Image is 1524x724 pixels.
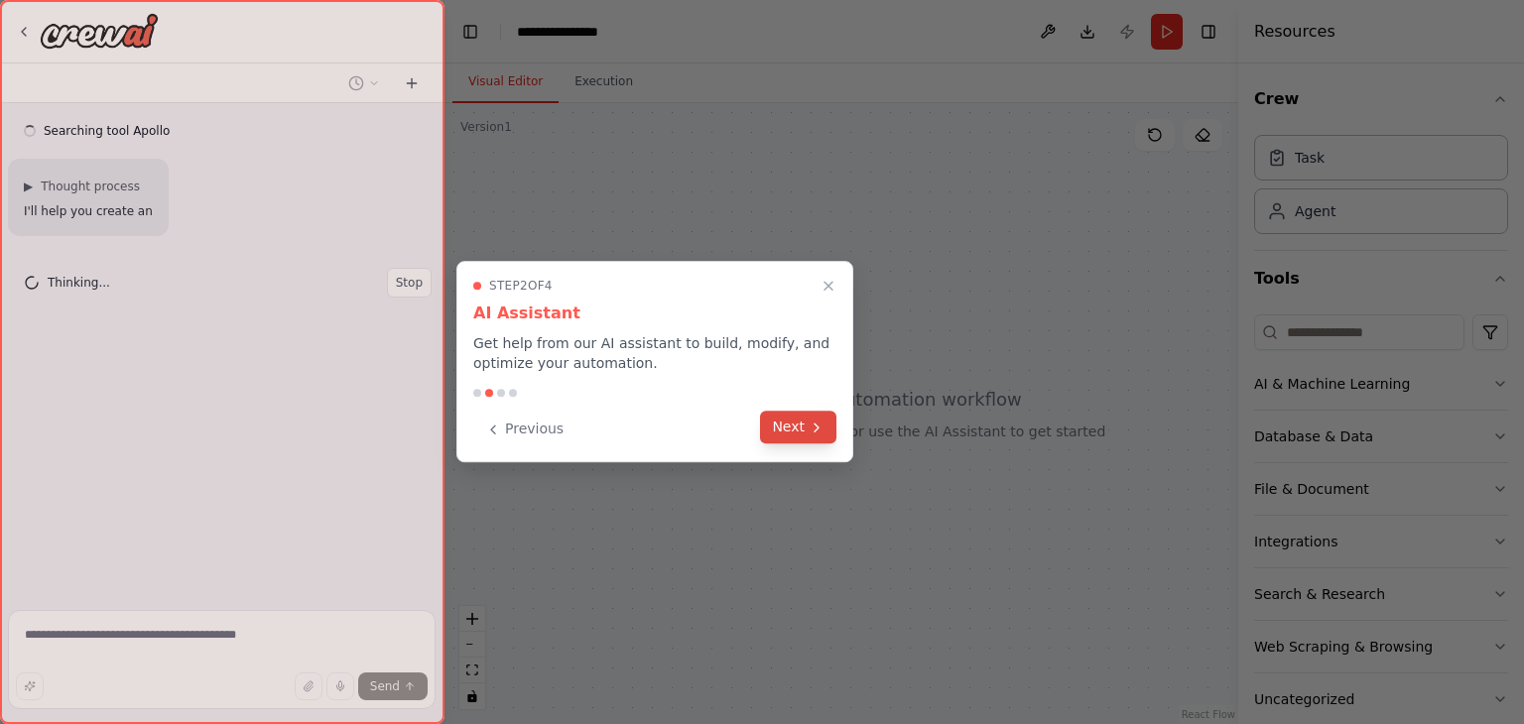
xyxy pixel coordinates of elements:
button: Next [760,411,836,443]
button: Hide left sidebar [456,18,484,46]
button: Close walkthrough [817,274,840,298]
p: Get help from our AI assistant to build, modify, and optimize your automation. [473,333,836,373]
h3: AI Assistant [473,302,836,325]
span: Step 2 of 4 [489,278,553,294]
button: Previous [473,413,575,445]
